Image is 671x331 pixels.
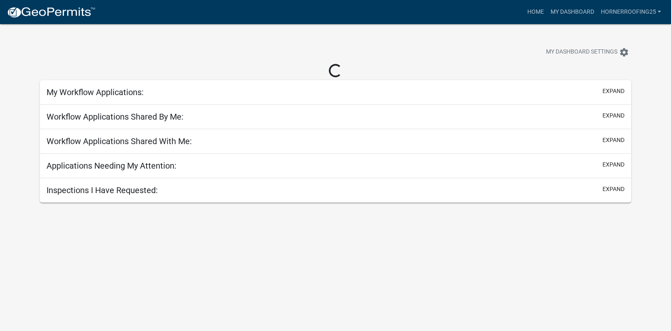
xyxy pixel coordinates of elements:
[619,47,629,57] i: settings
[546,47,617,57] span: My Dashboard Settings
[47,161,176,171] h5: Applications Needing My Attention:
[602,87,624,96] button: expand
[598,4,664,20] a: HornerRoofing25
[547,4,598,20] a: My Dashboard
[524,4,547,20] a: Home
[539,44,636,60] button: My Dashboard Settingssettings
[47,87,144,97] h5: My Workflow Applications:
[602,136,624,145] button: expand
[602,185,624,194] button: expand
[602,111,624,120] button: expand
[47,185,158,195] h5: Inspections I Have Requested:
[47,112,184,122] h5: Workflow Applications Shared By Me:
[47,136,192,146] h5: Workflow Applications Shared With Me:
[602,160,624,169] button: expand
